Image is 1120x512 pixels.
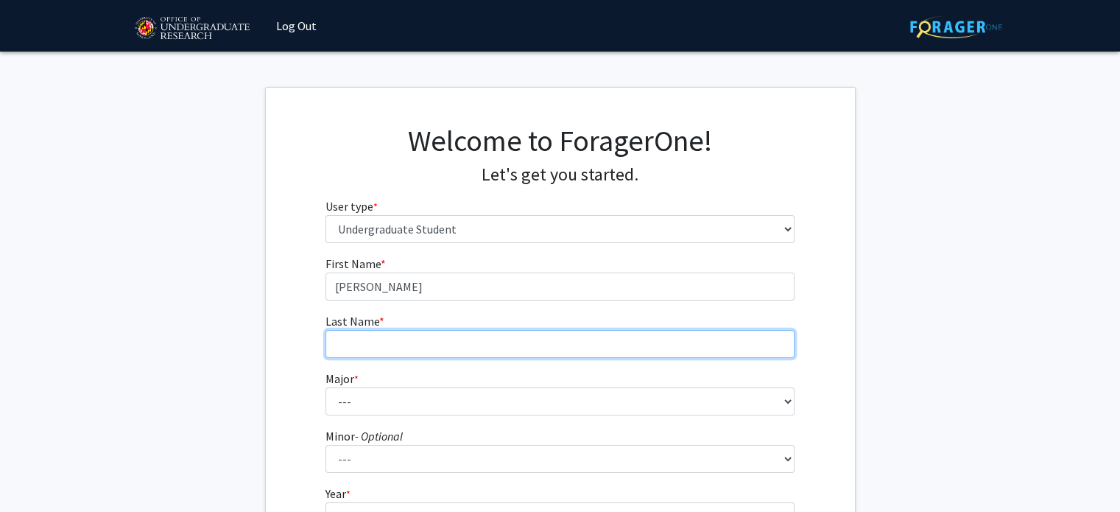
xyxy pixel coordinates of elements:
[910,15,1002,38] img: ForagerOne Logo
[325,314,379,329] span: Last Name
[325,370,359,387] label: Major
[355,429,403,443] i: - Optional
[325,164,795,186] h4: Let's get you started.
[325,197,378,215] label: User type
[130,10,254,47] img: University of Maryland Logo
[325,427,403,445] label: Minor
[325,485,351,502] label: Year
[11,446,63,501] iframe: Chat
[325,256,381,271] span: First Name
[325,123,795,158] h1: Welcome to ForagerOne!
